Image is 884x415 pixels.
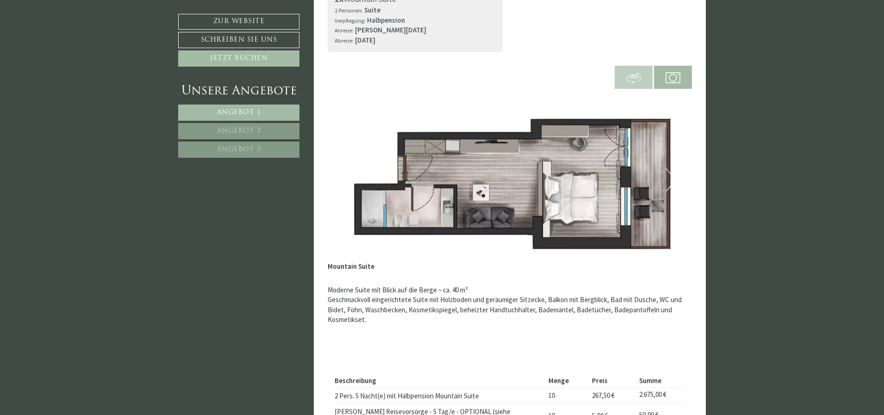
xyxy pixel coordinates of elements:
[545,374,588,387] th: Menge
[335,26,354,34] small: Anreise:
[217,128,261,135] span: Angebot 2
[7,25,137,51] div: Guten Tag, wie können wir Ihnen helfen?
[626,70,641,85] img: 360-grad.svg
[14,43,132,49] small: 20:43
[335,387,545,403] td: 2 Pers. 5 Nacht(e) mit Halbpension Mountain Suite
[545,387,588,403] td: 10
[588,374,635,387] th: Preis
[335,17,366,24] small: Verpflegung:
[636,387,685,403] td: 2.675,00 €
[162,7,203,22] div: Dienstag
[328,89,692,271] img: image
[335,6,363,14] small: 2 Personen:
[217,146,261,153] span: Angebot 3
[592,391,615,400] span: 267,50 €
[636,374,685,387] th: Summe
[335,374,545,387] th: Beschreibung
[364,6,380,14] b: Suite
[335,37,354,44] small: Abreise:
[305,244,365,260] button: Senden
[367,16,405,25] b: Halbpension
[178,14,299,30] a: Zur Website
[178,83,299,100] div: Unsere Angebote
[178,50,299,67] a: Jetzt buchen
[344,168,354,192] button: Previous
[217,109,261,116] span: Angebot 1
[355,36,375,44] b: [DATE]
[328,254,388,271] div: Mountain Suite
[328,285,692,334] p: Moderne Suite mit Blick auf die Berge ~ ca. 40 m² Geschmackvoll eingerichtete Suite mit Holzboden...
[666,70,680,85] img: camera.svg
[14,26,132,33] div: Montis – Active Nature Spa
[355,25,426,34] b: [PERSON_NAME][DATE]
[666,168,676,192] button: Next
[178,32,299,48] a: Schreiben Sie uns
